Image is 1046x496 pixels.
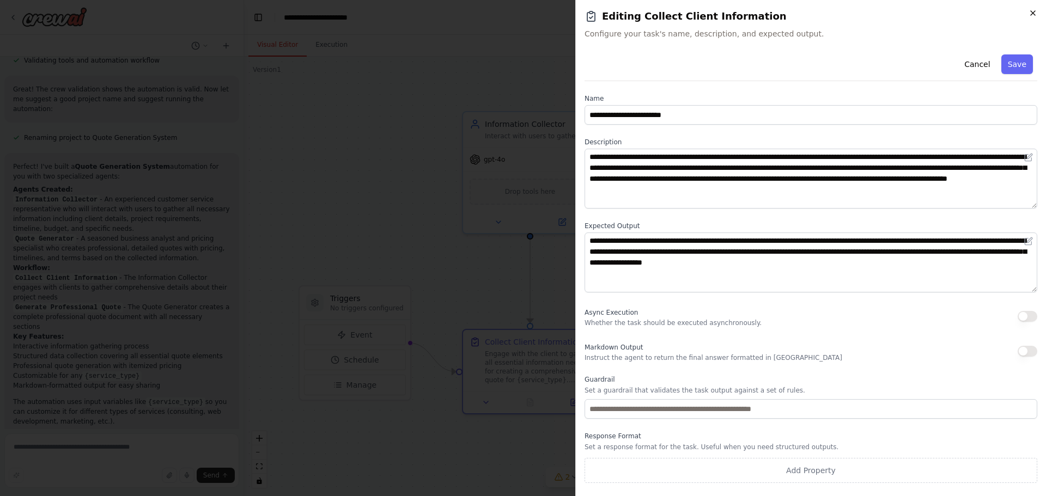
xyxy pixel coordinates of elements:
span: Markdown Output [585,344,643,351]
label: Description [585,138,1037,146]
span: Configure your task's name, description, and expected output. [585,28,1037,39]
label: Guardrail [585,375,1037,384]
p: Set a guardrail that validates the task output against a set of rules. [585,386,1037,395]
label: Name [585,94,1037,103]
span: Async Execution [585,309,638,316]
p: Set a response format for the task. Useful when you need structured outputs. [585,443,1037,451]
button: Add Property [585,458,1037,483]
label: Response Format [585,432,1037,440]
p: Instruct the agent to return the final answer formatted in [GEOGRAPHIC_DATA] [585,353,842,362]
button: Save [1001,54,1033,74]
label: Expected Output [585,222,1037,230]
button: Open in editor [1022,235,1035,248]
h2: Editing Collect Client Information [585,9,1037,24]
button: Open in editor [1022,151,1035,164]
button: Cancel [958,54,996,74]
p: Whether the task should be executed asynchronously. [585,319,762,327]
